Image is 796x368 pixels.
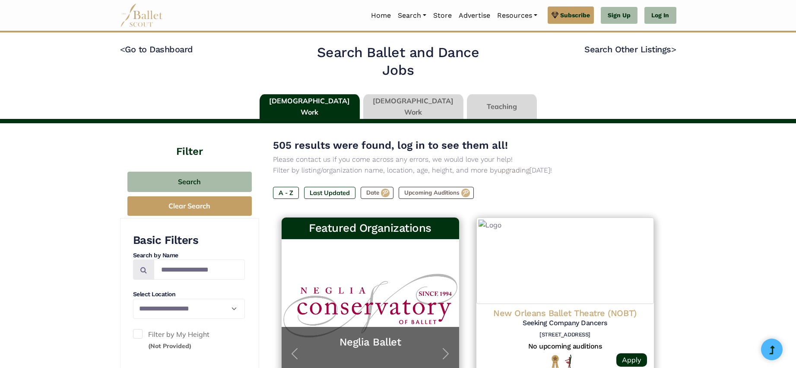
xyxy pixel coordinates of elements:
label: Upcoming Auditions [399,187,474,199]
label: Filter by My Height [133,329,245,351]
li: [DEMOGRAPHIC_DATA] Work [362,94,465,119]
h2: Search Ballet and Dance Jobs [301,44,495,80]
span: Subscribe [560,10,590,20]
h3: Featured Organizations [289,221,452,236]
img: Logo [476,218,654,304]
label: Last Updated [304,187,355,199]
label: A - Z [273,187,299,199]
h4: Select Location [133,290,245,299]
img: gem.svg [552,10,558,20]
small: (Not Provided) [148,342,191,350]
a: <Go to Dashboard [120,44,193,54]
a: Log In [644,7,676,24]
code: > [671,44,676,54]
li: Teaching [465,94,539,119]
a: Search [394,6,430,25]
h4: Filter [120,123,259,159]
h4: New Orleans Ballet Theatre (NOBT) [483,307,647,319]
li: [DEMOGRAPHIC_DATA] Work [258,94,362,119]
p: Please contact us if you come across any errors, we would love your help! [273,154,663,165]
a: Apply [616,353,647,367]
a: Sign Up [601,7,637,24]
h5: Seeking Company Dancers [483,319,647,328]
label: Date [361,187,393,199]
button: Search [127,172,252,192]
a: Advertise [455,6,494,25]
a: Neglia Ballet [290,336,450,349]
button: Clear Search [127,196,252,216]
h6: [STREET_ADDRESS] [483,331,647,339]
img: National [550,355,561,368]
a: Search Other Listings> [584,44,676,54]
a: upgrading [498,166,530,174]
input: Search by names... [154,259,245,280]
a: Store [430,6,455,25]
h3: Basic Filters [133,233,245,248]
h4: Search by Name [133,251,245,260]
a: Resources [494,6,541,25]
h5: No upcoming auditions [483,342,647,351]
span: 505 results were found, log in to see them all! [273,139,508,151]
p: Filter by listing/organization name, location, age, height, and more by [DATE]! [273,165,663,176]
code: < [120,44,125,54]
a: Subscribe [548,6,594,24]
a: Home [368,6,394,25]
